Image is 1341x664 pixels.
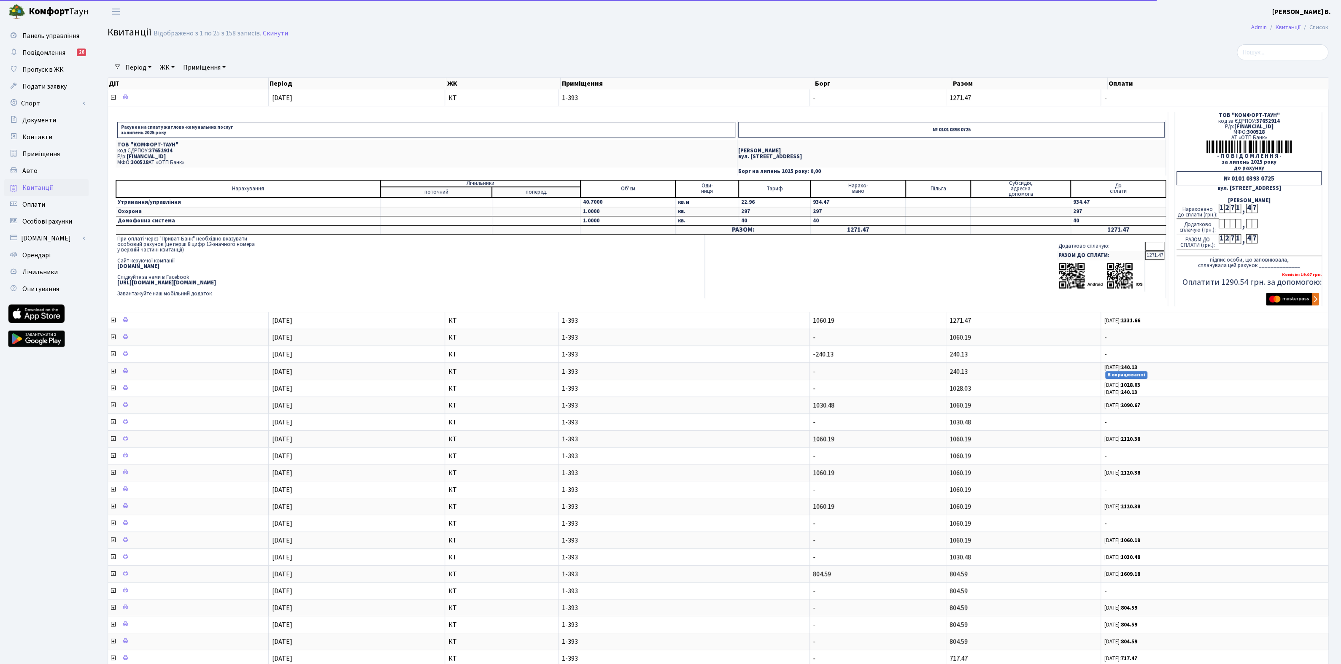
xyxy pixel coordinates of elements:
b: 717.47 [1121,655,1137,662]
span: -240.13 [813,350,834,359]
button: Переключити навігацію [105,5,127,19]
span: КТ [448,537,555,544]
span: - [813,536,815,545]
span: [DATE] [272,536,292,545]
span: - [1104,520,1325,527]
b: [DOMAIN_NAME] [117,262,159,270]
p: ТОВ "КОМФОРТ-ТАУН" [117,142,735,148]
div: 1 [1235,234,1241,243]
span: КТ [448,571,555,578]
span: Документи [22,116,56,125]
span: [DATE] [272,485,292,494]
span: КТ [448,503,555,510]
span: [DATE] [272,401,292,410]
span: - [813,384,815,393]
span: 1-393 [562,638,806,645]
div: 2 [1224,234,1230,243]
b: 2120.38 [1121,503,1140,510]
span: - [813,367,815,376]
b: 2120.38 [1121,469,1140,477]
div: , [1241,204,1246,213]
nav: breadcrumb [1238,19,1341,36]
span: 1-393 [562,605,806,611]
input: Пошук... [1237,44,1328,60]
small: [DATE]: [1104,364,1137,371]
div: Відображено з 1 по 25 з 158 записів. [154,30,261,38]
span: 1060.19 [813,316,834,325]
td: 22.96 [739,197,810,207]
th: Дії [108,78,269,89]
td: 934.47 [810,197,905,207]
small: [DATE]: [1104,638,1137,645]
span: 1060.19 [950,519,971,528]
span: 1-393 [562,621,806,628]
div: Додатково сплачую (грн.): [1176,219,1219,234]
span: - [1104,453,1325,459]
a: Документи [4,112,89,129]
td: 1271.47 [810,225,905,234]
a: Подати заявку [4,78,89,95]
span: - [813,451,815,461]
b: 804.59 [1121,604,1137,612]
span: 1-393 [562,537,806,544]
span: КТ [448,605,555,611]
a: Admin [1251,23,1267,32]
span: 1-393 [562,334,806,341]
div: 7 [1252,204,1257,213]
span: 1060.19 [950,435,971,444]
span: 1060.19 [950,451,971,461]
span: 1-393 [562,317,806,324]
span: [DATE] [272,333,292,342]
span: - [813,620,815,629]
span: 1-393 [562,385,806,392]
small: [DATE]: [1104,402,1140,409]
a: Контакти [4,129,89,146]
span: 1-393 [562,453,806,459]
span: 1060.19 [813,435,834,444]
th: ЖК [446,78,561,89]
span: [DATE] [272,451,292,461]
b: 1028.03 [1121,381,1140,389]
span: [DATE] [272,654,292,663]
span: - [813,654,815,663]
div: 1 [1235,204,1241,213]
span: - [813,418,815,427]
div: 4 [1246,234,1252,243]
div: , [1241,219,1246,229]
th: Разом [952,78,1108,89]
span: [DATE] [272,637,292,646]
span: 804.59 [950,570,968,579]
td: 1271.47 [1071,225,1166,234]
span: КТ [448,334,555,341]
span: - [813,553,815,562]
b: 1030.48 [1121,553,1140,561]
span: [DATE] [272,93,292,103]
a: [DOMAIN_NAME] [4,230,89,247]
span: [DATE] [272,435,292,444]
img: Masterpass [1266,293,1319,305]
td: 934.47 [1071,197,1166,207]
small: [DATE]: [1104,655,1137,662]
div: , [1241,234,1246,244]
p: № 0101 0393 0725 [738,122,1165,138]
span: 1030.48 [950,553,971,562]
span: [DATE] [272,586,292,596]
a: Скинути [263,30,288,38]
span: 240.13 [950,350,968,359]
b: 804.59 [1121,621,1137,629]
td: 297 [1071,207,1166,216]
div: № 0101 0393 0725 [1176,171,1322,185]
span: КТ [448,621,555,628]
div: [PERSON_NAME] [1176,198,1322,203]
small: [DATE]: [1104,604,1137,612]
span: - [813,637,815,646]
div: - П О В І Д О М Л Е Н Н Я - [1176,154,1322,159]
span: 1-393 [562,520,806,527]
td: 1271.47 [1145,251,1164,260]
span: КТ [448,402,555,409]
span: 1-393 [562,368,806,375]
span: [DATE] [272,603,292,613]
span: 1271.47 [950,316,971,325]
td: кв. [675,207,739,216]
p: код ЄДРПОУ: [117,148,735,154]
